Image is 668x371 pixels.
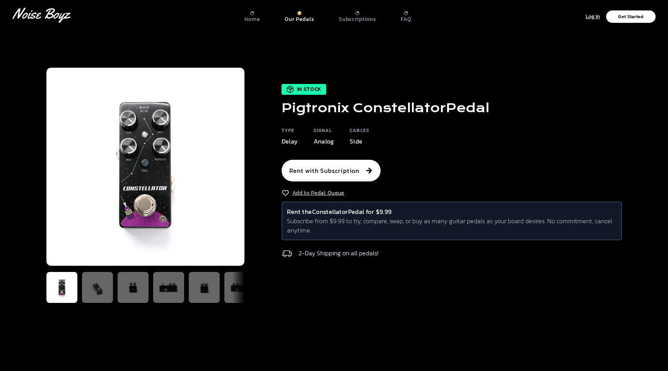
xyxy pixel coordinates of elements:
[282,84,326,95] div: In Stock
[156,275,181,300] img: Thumbnail
[618,14,643,19] p: Get Started
[282,160,381,181] button: Rent with Subscription
[192,275,217,300] img: Thumbnail
[287,216,617,235] p: Subscribe from $9.99 to try, compare, swap, or buy as many guitar pedals as your board desires. N...
[121,275,145,300] img: Thumbnail
[285,16,314,23] p: Our Pedals
[299,248,378,258] p: 2-Day Shipping on all pedals!
[282,137,298,146] p: Delay
[244,8,260,23] a: Home
[285,8,314,23] a: Our Pedals
[350,127,369,137] h6: Cables
[85,275,110,300] img: Thumbnail
[287,207,617,216] h6: Rent the Constellator Pedal for $9.99
[586,12,600,21] p: Log In
[314,137,334,146] p: Analog
[282,189,345,197] button: Add to Pedal Queue
[50,275,74,300] img: Thumbnail Pigtronix Constellator
[401,8,411,23] a: FAQ
[227,275,252,300] img: Thumbnail
[282,127,298,137] h6: Type
[606,10,656,23] button: Get Started
[46,68,244,266] img: Pigtronix Constellator
[339,16,376,23] p: Subscriptions
[244,16,260,23] p: Home
[314,127,334,137] h6: Signal
[350,137,369,146] p: Side
[401,16,411,23] p: FAQ
[282,101,489,115] h1: Pigtronix Constellator Pedal
[339,8,376,23] a: Subscriptions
